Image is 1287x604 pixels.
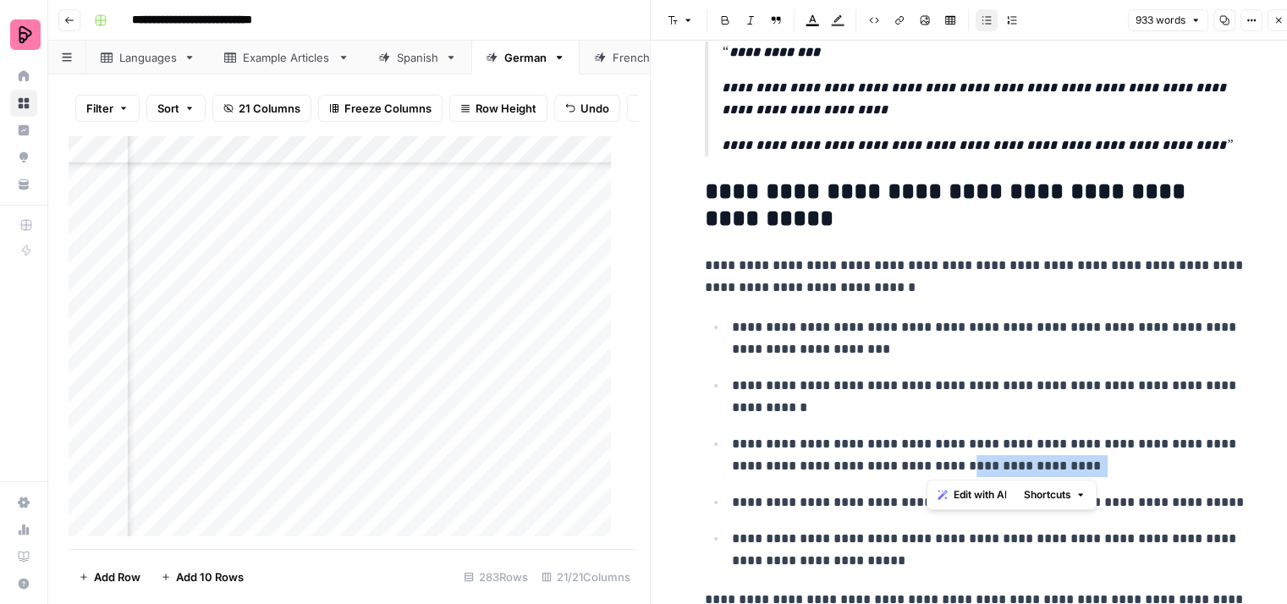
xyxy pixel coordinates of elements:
span: Freeze Columns [344,100,432,117]
span: Add 10 Rows [176,568,244,585]
span: Add Row [94,568,140,585]
div: Example Articles [243,49,331,66]
div: 283 Rows [457,563,535,590]
button: Shortcuts [1016,484,1092,506]
a: Browse [10,90,37,117]
img: Preply Logo [10,19,41,50]
button: Row Height [449,95,547,122]
span: Undo [580,100,609,117]
div: Spanish [397,49,438,66]
a: Opportunities [10,144,37,171]
div: 21/21 Columns [535,563,637,590]
span: Filter [86,100,113,117]
button: Sort [146,95,206,122]
a: German [471,41,580,74]
span: Row Height [476,100,536,117]
a: Settings [10,489,37,516]
span: 21 Columns [239,100,300,117]
div: Languages [119,49,177,66]
button: Add 10 Rows [151,563,254,590]
a: Example Articles [210,41,364,74]
button: Workspace: Preply [10,14,37,56]
a: Languages [86,41,210,74]
button: 933 words [1128,9,1208,31]
span: Sort [157,100,179,117]
div: German [504,49,547,66]
button: Undo [554,95,620,122]
button: Help + Support [10,570,37,597]
a: Learning Hub [10,543,37,570]
a: Home [10,63,37,90]
span: 933 words [1136,13,1185,28]
a: Usage [10,516,37,543]
a: French [580,41,684,74]
div: French [613,49,651,66]
button: Edit with AI [931,484,1013,506]
a: Your Data [10,171,37,198]
button: Freeze Columns [318,95,443,122]
span: Edit with AI [953,487,1006,502]
button: 21 Columns [212,95,311,122]
a: Spanish [364,41,471,74]
span: Shortcuts [1023,487,1070,502]
button: Add Row [69,563,151,590]
a: Insights [10,117,37,144]
button: Filter [75,95,140,122]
